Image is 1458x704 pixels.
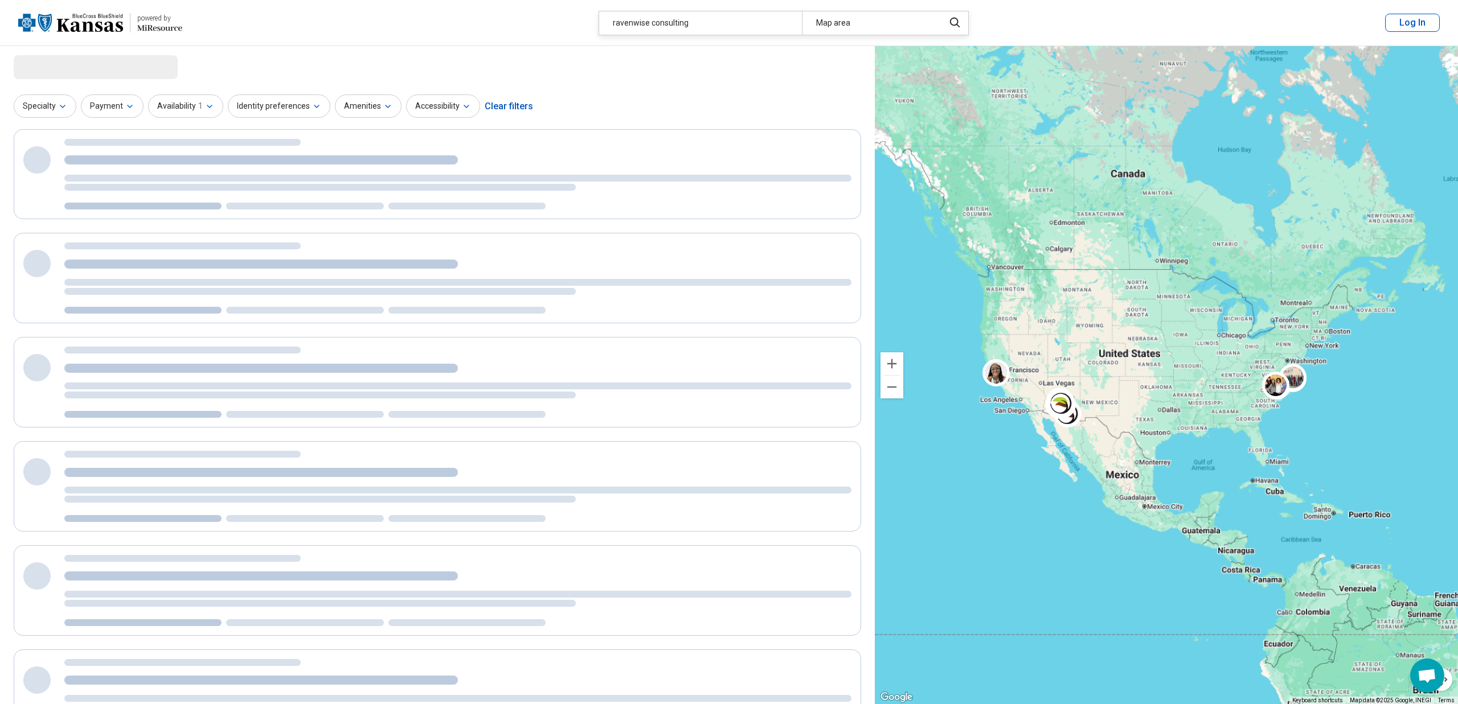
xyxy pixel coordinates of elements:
[335,94,402,118] button: Amenities
[18,9,123,36] img: Blue Cross Blue Shield Kansas
[1410,658,1444,693] a: Open chat
[599,11,802,35] div: ravenwise consulting
[880,352,903,375] button: Zoom in
[14,94,76,118] button: Specialty
[148,94,223,118] button: Availability1
[137,13,182,23] div: powered by
[802,11,937,35] div: Map area
[198,100,203,112] span: 1
[880,376,903,398] button: Zoom out
[406,94,480,118] button: Accessibility
[1385,14,1440,32] button: Log In
[18,9,182,36] a: Blue Cross Blue Shield Kansaspowered by
[1438,697,1455,703] a: Terms
[228,94,330,118] button: Identity preferences
[14,55,109,78] span: Loading...
[485,93,533,120] div: Clear filters
[81,94,144,118] button: Payment
[1350,697,1431,703] span: Map data ©2025 Google, INEGI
